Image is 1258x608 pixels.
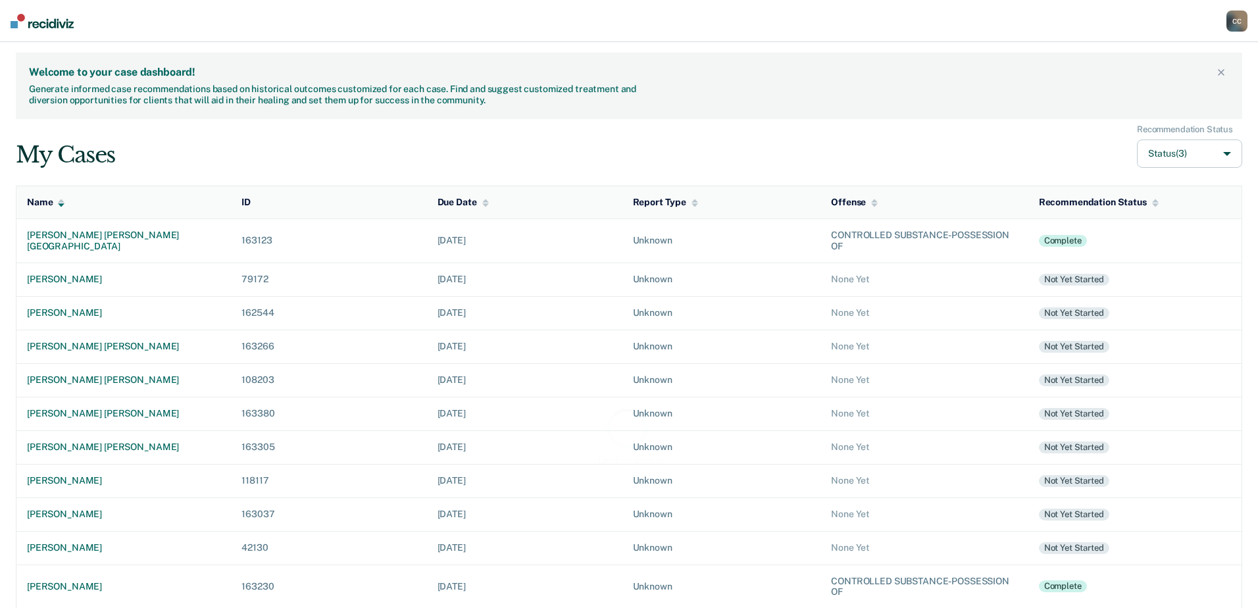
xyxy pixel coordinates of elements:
[27,581,220,592] div: [PERSON_NAME]
[27,274,220,285] div: [PERSON_NAME]
[1039,542,1109,554] div: Not yet started
[831,542,1017,553] div: None Yet
[231,397,426,430] td: 163380
[1039,442,1109,453] div: Not yet started
[1226,11,1247,32] button: CC
[427,296,622,330] td: [DATE]
[29,84,640,106] div: Generate informed case recommendations based on historical outcomes customized for each case. Fin...
[27,197,64,208] div: Name
[231,531,426,565] td: 42130
[1039,408,1109,420] div: Not yet started
[27,542,220,553] div: [PERSON_NAME]
[1137,139,1242,168] button: Status(3)
[427,363,622,397] td: [DATE]
[427,531,622,565] td: [DATE]
[831,197,878,208] div: Offense
[622,330,821,363] td: Unknown
[241,197,251,208] div: ID
[27,307,220,318] div: [PERSON_NAME]
[622,296,821,330] td: Unknown
[27,374,220,386] div: [PERSON_NAME] [PERSON_NAME]
[1039,475,1109,487] div: Not yet started
[231,296,426,330] td: 162544
[831,230,1017,252] div: CONTROLLED SUBSTANCE-POSSESSION OF
[231,464,426,497] td: 118117
[29,66,1213,78] div: Welcome to your case dashboard!
[427,430,622,464] td: [DATE]
[831,341,1017,352] div: None Yet
[231,497,426,531] td: 163037
[427,263,622,296] td: [DATE]
[1137,124,1233,135] div: Recommendation Status
[622,430,821,464] td: Unknown
[27,230,220,252] div: [PERSON_NAME] [PERSON_NAME][GEOGRAPHIC_DATA]
[831,374,1017,386] div: None Yet
[427,497,622,531] td: [DATE]
[622,397,821,430] td: Unknown
[27,408,220,419] div: [PERSON_NAME] [PERSON_NAME]
[622,531,821,565] td: Unknown
[831,576,1017,598] div: CONTROLLED SUBSTANCE-POSSESSION OF
[1039,307,1109,319] div: Not yet started
[427,330,622,363] td: [DATE]
[427,218,622,263] td: [DATE]
[427,464,622,497] td: [DATE]
[1039,341,1109,353] div: Not yet started
[231,330,426,363] td: 163266
[231,218,426,263] td: 163123
[622,263,821,296] td: Unknown
[1226,11,1247,32] div: C C
[11,14,74,28] img: Recidiviz
[1039,197,1159,208] div: Recommendation Status
[831,442,1017,453] div: None Yet
[1039,374,1109,386] div: Not yet started
[622,497,821,531] td: Unknown
[622,464,821,497] td: Unknown
[831,475,1017,486] div: None Yet
[622,218,821,263] td: Unknown
[622,363,821,397] td: Unknown
[831,274,1017,285] div: None Yet
[633,197,698,208] div: Report Type
[231,363,426,397] td: 108203
[831,509,1017,520] div: None Yet
[27,442,220,453] div: [PERSON_NAME] [PERSON_NAME]
[231,263,426,296] td: 79172
[1039,580,1087,592] div: Complete
[1039,274,1109,286] div: Not yet started
[831,307,1017,318] div: None Yet
[16,141,115,168] div: My Cases
[427,397,622,430] td: [DATE]
[831,408,1017,419] div: None Yet
[27,341,220,352] div: [PERSON_NAME] [PERSON_NAME]
[27,509,220,520] div: [PERSON_NAME]
[27,475,220,486] div: [PERSON_NAME]
[1039,235,1087,247] div: Complete
[438,197,489,208] div: Due Date
[1039,509,1109,520] div: Not yet started
[231,430,426,464] td: 163305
